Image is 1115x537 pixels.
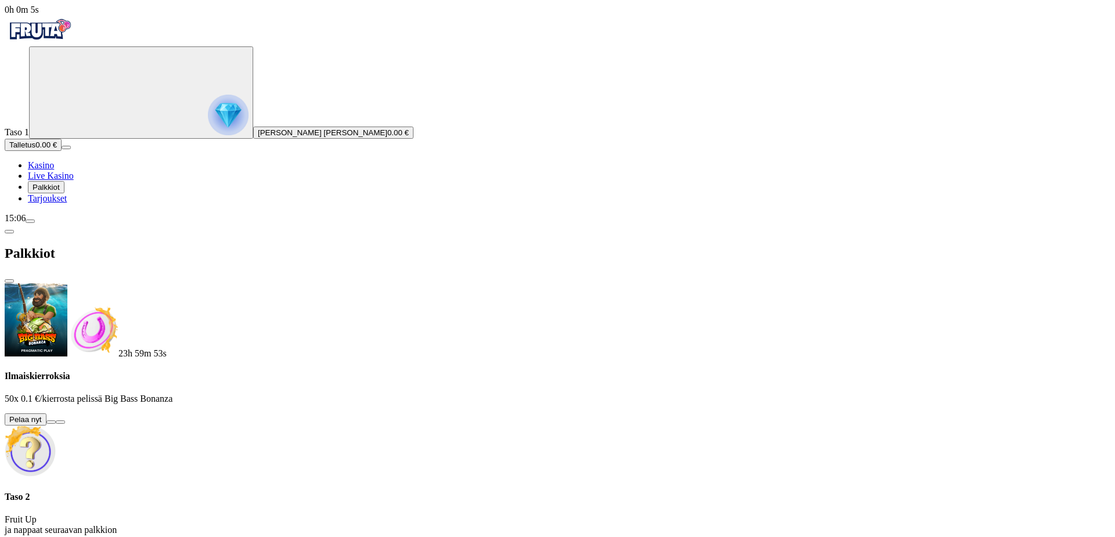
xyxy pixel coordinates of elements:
button: Palkkiot [28,181,64,193]
span: Talletus [9,140,35,149]
button: menu [26,219,35,223]
img: Big Bass Bonanza [5,283,67,356]
a: Kasino [28,160,54,170]
button: [PERSON_NAME] [PERSON_NAME]0.00 € [253,127,413,139]
img: reward progress [208,95,249,135]
img: Freespins bonus icon [67,305,118,356]
button: reward progress [29,46,253,139]
h2: Palkkiot [5,246,1110,261]
h4: Ilmaiskierroksia [5,371,1110,381]
a: Fruta [5,36,74,46]
a: Tarjoukset [28,193,67,203]
img: Unlock reward icon [5,426,56,477]
p: 50x 0.1 €/kierrosta pelissä Big Bass Bonanza [5,394,1110,404]
p: Fruit Up ja nappaat seuraavan palkkion [5,514,1110,535]
span: 0.00 € [35,140,57,149]
span: 0.00 € [387,128,409,137]
span: countdown [118,348,167,358]
span: Pelaa nyt [9,415,42,424]
nav: Main menu [5,160,1110,204]
span: [PERSON_NAME] [PERSON_NAME] [258,128,387,137]
button: close [5,279,14,283]
span: 15:06 [5,213,26,223]
span: Palkkiot [33,183,60,192]
button: chevron-left icon [5,230,14,233]
button: menu [62,146,71,149]
button: Pelaa nyt [5,413,46,426]
nav: Primary [5,15,1110,204]
button: Talletusplus icon0.00 € [5,139,62,151]
span: user session time [5,5,39,15]
h4: Taso 2 [5,492,1110,502]
span: Taso 1 [5,127,29,137]
a: Live Kasino [28,171,74,181]
img: Fruta [5,15,74,44]
button: info [56,420,65,424]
